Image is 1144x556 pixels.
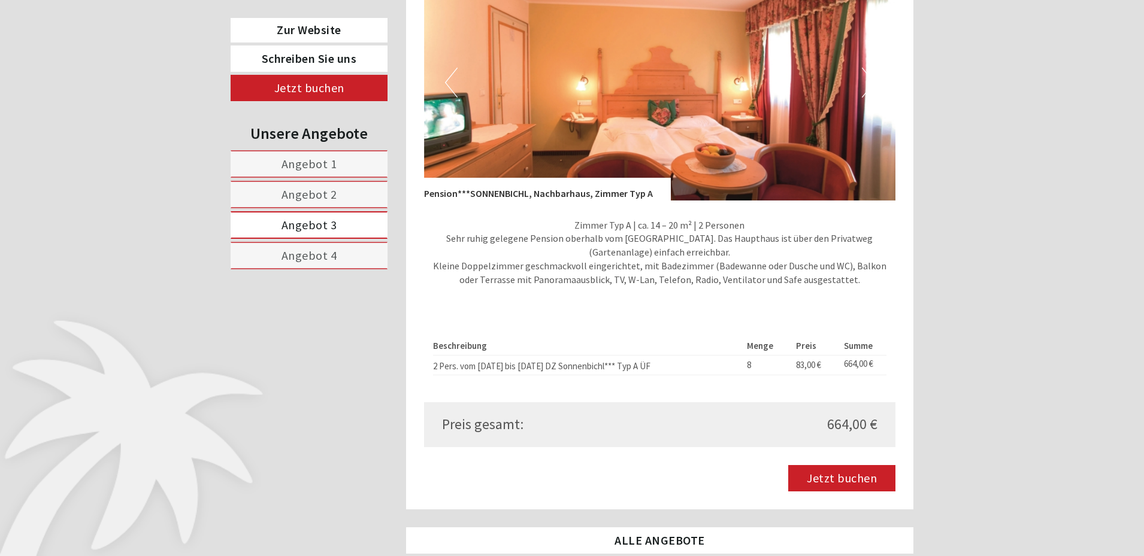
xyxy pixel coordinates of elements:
[839,355,886,375] td: 664,00 €
[742,338,791,355] th: Menge
[9,32,190,69] div: Guten Tag, wie können wir Ihnen helfen?
[282,156,337,171] span: Angebot 1
[742,355,791,375] td: 8
[796,359,821,370] span: 83,00 €
[282,217,337,232] span: Angebot 3
[827,414,877,435] span: 664,00 €
[788,465,895,491] a: Jetzt buchen
[792,338,840,355] th: Preis
[18,35,184,44] div: PALMENGARTEN Hotel GSTÖR
[433,355,743,375] td: 2 Pers. vom [DATE] bis [DATE] DZ Sonnenbichl*** Typ A ÜF
[282,187,337,202] span: Angebot 2
[395,310,472,336] button: Senden
[231,122,388,144] div: Unsere Angebote
[282,248,337,263] span: Angebot 4
[433,338,743,355] th: Beschreibung
[433,414,660,435] div: Preis gesamt:
[210,9,263,29] div: Samstag
[862,68,874,98] button: Next
[231,75,388,101] a: Jetzt buchen
[424,218,896,287] p: Zimmer Typ A | ca. 14 – 20 m² | 2 Personen Sehr ruhig gelegene Pension oberhalb vom [GEOGRAPHIC_D...
[406,527,914,554] a: ALLE ANGEBOTE
[231,45,388,72] a: Schreiben Sie uns
[18,58,184,66] small: 09:35
[839,338,886,355] th: Summe
[231,18,388,42] a: Zur Website
[424,178,671,200] div: Pension***SONNENBICHL, Nachbarhaus, Zimmer Typ A
[445,68,458,98] button: Previous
